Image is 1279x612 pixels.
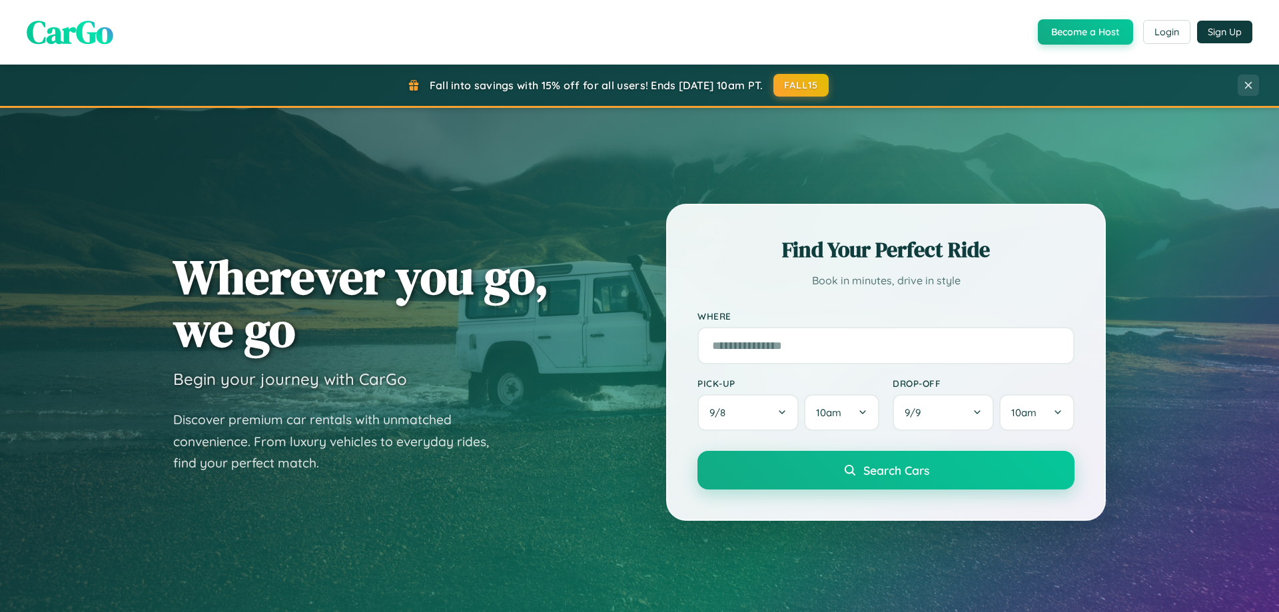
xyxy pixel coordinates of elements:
[173,250,549,356] h1: Wherever you go, we go
[697,394,799,431] button: 9/8
[905,406,927,419] span: 9 / 9
[697,310,1074,322] label: Where
[1197,21,1252,43] button: Sign Up
[173,409,506,474] p: Discover premium car rentals with unmatched convenience. From luxury vehicles to everyday rides, ...
[773,74,829,97] button: FALL15
[697,271,1074,290] p: Book in minutes, drive in style
[1011,406,1037,419] span: 10am
[697,235,1074,264] h2: Find Your Perfect Ride
[804,394,879,431] button: 10am
[173,369,407,389] h3: Begin your journey with CarGo
[999,394,1074,431] button: 10am
[893,378,1074,389] label: Drop-off
[709,406,732,419] span: 9 / 8
[697,451,1074,489] button: Search Cars
[1143,20,1190,44] button: Login
[1038,19,1133,45] button: Become a Host
[27,10,113,54] span: CarGo
[816,406,841,419] span: 10am
[893,394,994,431] button: 9/9
[697,378,879,389] label: Pick-up
[863,463,929,477] span: Search Cars
[430,79,763,92] span: Fall into savings with 15% off for all users! Ends [DATE] 10am PT.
